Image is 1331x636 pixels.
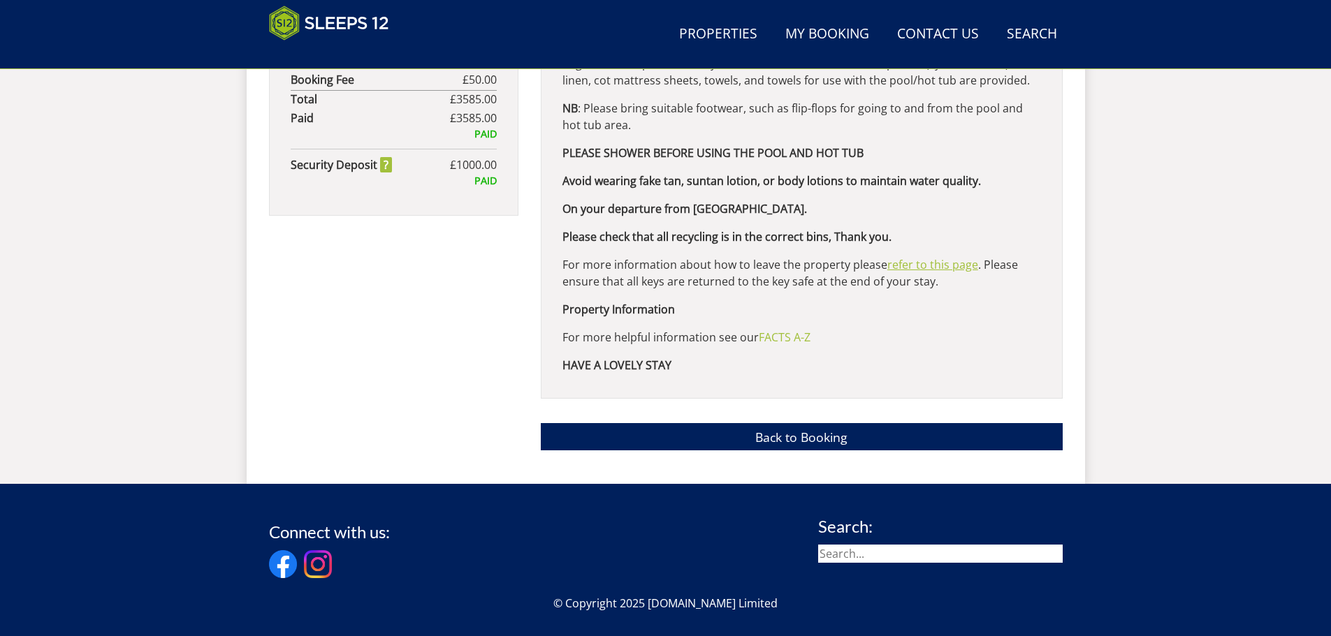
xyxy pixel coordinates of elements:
[562,329,1041,346] p: For more helpful information see our
[269,523,390,541] h3: Connect with us:
[780,19,875,50] a: My Booking
[562,145,864,161] strong: PLEASE SHOWER BEFORE USING THE POOL AND HOT TUB
[291,71,463,88] strong: Booking Fee
[456,157,497,172] span: 1000.00
[291,173,497,188] div: PAID
[269,595,1063,612] p: © Copyright 2025 [DOMAIN_NAME] Limited
[291,110,450,126] strong: Paid
[304,550,332,578] img: Instagram
[262,49,409,61] iframe: Customer reviews powered by Trustpilot
[887,257,978,272] a: refer to this page
[269,6,389,40] img: Sleeps 12
[759,330,810,345] a: FACTS A-Z
[562,173,981,188] strong: Avoid wearing fake tan, suntan lotion, or body lotions to maintain water quality.
[562,100,1041,133] p: : Please bring suitable footwear, such as flip-flops for going to and from the pool and hot tub a...
[541,423,1063,450] a: Back to Booking
[1001,19,1063,50] a: Search
[456,91,497,107] span: 3585.00
[562,101,578,116] strong: NB
[291,126,497,142] div: PAID
[291,156,392,173] strong: Security Deposit
[269,550,297,578] img: Facebook
[450,110,497,126] span: £
[562,256,1041,290] p: For more information about how to leave the property please . Please ensure that all keys are ret...
[562,201,807,216] strong: On your departure from [GEOGRAPHIC_DATA].
[818,545,1063,563] input: Search...
[291,91,450,108] strong: Total
[450,91,497,108] span: £
[562,229,892,244] strong: Please check that all recycling is in the correct bins, Thank you.
[818,517,1063,535] h3: Search:
[674,19,763,50] a: Properties
[463,71,497,88] span: £
[892,19,984,50] a: Contact Us
[469,72,497,87] span: 50.00
[562,357,671,373] b: HAVE A LOVELY STAY
[562,302,675,317] b: Property Information
[450,156,497,173] span: £
[456,110,497,126] span: 3585.00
